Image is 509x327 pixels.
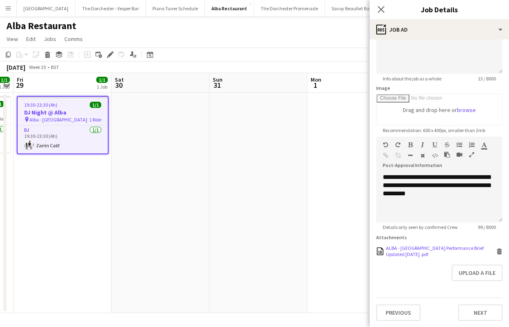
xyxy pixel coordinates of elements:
[370,4,509,15] h3: Job Details
[469,142,475,148] button: Ordered List
[18,109,108,116] h3: DJ Night @ Alba
[44,35,56,43] span: Jobs
[309,80,321,90] span: 1
[90,102,101,108] span: 1/1
[115,76,124,83] span: Sat
[75,0,146,16] button: The Dorchester - Vesper Bar
[471,224,502,230] span: 99 / 8000
[7,35,18,43] span: View
[17,76,23,83] span: Fri
[3,34,21,44] a: View
[376,224,464,230] span: Details only seen by confirmed Crew
[213,76,223,83] span: Sun
[432,152,438,159] button: HTML Code
[61,34,86,44] a: Comms
[376,75,448,82] span: Info about the job as a whole
[254,0,325,16] button: The Dorchester Promenade
[114,80,124,90] span: 30
[64,35,83,43] span: Comms
[383,142,389,148] button: Undo
[17,96,109,154] app-job-card: 19:30-23:30 (4h)1/1DJ Night @ Alba Alba - [GEOGRAPHIC_DATA]1 RoleDJ1/119:30-23:30 (4h)Zarrin Calif
[18,126,108,153] app-card-role: DJ1/119:30-23:30 (4h)Zarrin Calif
[30,117,87,123] span: Alba - [GEOGRAPHIC_DATA]
[386,245,494,257] div: ALBA - London Performance Brief Updated July 2025 .pdf
[311,76,321,83] span: Mon
[452,265,502,281] button: Upload a file
[444,142,450,148] button: Strikethrough
[420,152,425,159] button: Clear Formatting
[24,102,57,108] span: 19:30-23:30 (4h)
[26,35,36,43] span: Edit
[395,142,401,148] button: Redo
[376,304,420,321] button: Previous
[7,63,25,71] div: [DATE]
[96,77,108,83] span: 1/1
[370,20,509,39] div: Job Ad
[481,142,487,148] button: Text Color
[211,80,223,90] span: 31
[27,64,48,70] span: Week 35
[457,142,462,148] button: Unordered List
[97,84,107,90] div: 1 Job
[23,34,39,44] a: Edit
[325,0,378,16] button: Savoy Beaufort Bar
[444,151,450,158] button: Paste as plain text
[457,151,462,158] button: Insert video
[376,234,407,240] label: Attachments
[89,117,101,123] span: 1 Role
[146,0,205,16] button: Piano Tuner Schedule
[471,75,502,82] span: 13 / 8000
[407,152,413,159] button: Horizontal Line
[205,0,254,16] button: Alba Restaurant
[17,0,75,16] button: [GEOGRAPHIC_DATA]
[458,304,502,321] button: Next
[376,127,492,133] span: Recommendation: 600 x 400px, smaller than 2mb
[16,80,23,90] span: 29
[432,142,438,148] button: Underline
[407,142,413,148] button: Bold
[41,34,59,44] a: Jobs
[469,151,475,158] button: Fullscreen
[51,64,59,70] div: BST
[420,142,425,148] button: Italic
[7,20,76,32] h1: Alba Restaurant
